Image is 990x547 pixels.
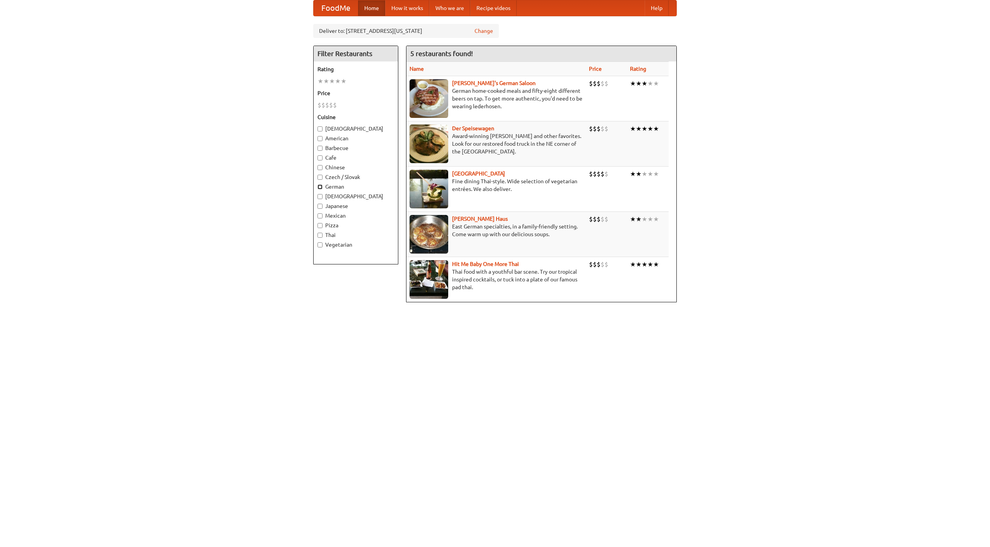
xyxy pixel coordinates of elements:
input: [DEMOGRAPHIC_DATA] [317,126,323,131]
div: Deliver to: [STREET_ADDRESS][US_STATE] [313,24,499,38]
li: $ [593,170,597,178]
img: babythai.jpg [410,260,448,299]
p: Award-winning [PERSON_NAME] and other favorites. Look for our restored food truck in the NE corne... [410,132,583,155]
label: Pizza [317,222,394,229]
a: Who we are [429,0,470,16]
li: $ [321,101,325,109]
p: Fine dining Thai-style. Wide selection of vegetarian entrées. We also deliver. [410,177,583,193]
a: How it works [385,0,429,16]
li: $ [601,260,604,269]
label: German [317,183,394,191]
li: $ [589,215,593,223]
a: Price [589,66,602,72]
p: East German specialties, in a family-friendly setting. Come warm up with our delicious soups. [410,223,583,238]
li: $ [325,101,329,109]
a: Help [645,0,669,16]
input: Japanese [317,204,323,209]
label: Japanese [317,202,394,210]
label: Chinese [317,164,394,171]
a: Rating [630,66,646,72]
li: ★ [636,260,642,269]
li: ★ [630,170,636,178]
label: Cafe [317,154,394,162]
h5: Price [317,89,394,97]
li: ★ [642,260,647,269]
li: $ [604,170,608,178]
li: $ [317,101,321,109]
li: $ [597,79,601,88]
li: ★ [636,215,642,223]
li: $ [597,215,601,223]
li: $ [589,260,593,269]
li: ★ [335,77,341,85]
a: Name [410,66,424,72]
li: ★ [341,77,346,85]
b: Hit Me Baby One More Thai [452,261,519,267]
li: ★ [653,260,659,269]
input: Mexican [317,213,323,218]
li: $ [604,124,608,133]
li: ★ [642,79,647,88]
a: FoodMe [314,0,358,16]
li: $ [589,170,593,178]
li: $ [601,124,604,133]
input: [DEMOGRAPHIC_DATA] [317,194,323,199]
input: Vegetarian [317,242,323,247]
li: ★ [653,170,659,178]
img: satay.jpg [410,170,448,208]
label: Barbecue [317,144,394,152]
a: [PERSON_NAME]'s German Saloon [452,80,536,86]
img: esthers.jpg [410,79,448,118]
li: ★ [647,124,653,133]
li: ★ [642,170,647,178]
a: [GEOGRAPHIC_DATA] [452,170,505,177]
li: ★ [317,77,323,85]
label: [DEMOGRAPHIC_DATA] [317,193,394,200]
li: ★ [630,260,636,269]
li: ★ [653,124,659,133]
label: American [317,135,394,142]
input: Thai [317,233,323,238]
ng-pluralize: 5 restaurants found! [410,50,473,57]
input: Czech / Slovak [317,175,323,180]
img: kohlhaus.jpg [410,215,448,254]
li: ★ [636,170,642,178]
img: speisewagen.jpg [410,124,448,163]
h4: Filter Restaurants [314,46,398,61]
li: $ [589,79,593,88]
li: ★ [647,170,653,178]
a: [PERSON_NAME] Haus [452,216,508,222]
h5: Cuisine [317,113,394,121]
li: $ [604,215,608,223]
li: $ [601,79,604,88]
p: German home-cooked meals and fifty-eight different beers on tap. To get more authentic, you'd nee... [410,87,583,110]
label: Thai [317,231,394,239]
li: ★ [647,79,653,88]
li: $ [601,170,604,178]
li: $ [604,79,608,88]
label: Vegetarian [317,241,394,249]
li: ★ [630,124,636,133]
li: ★ [647,260,653,269]
li: ★ [630,215,636,223]
li: ★ [630,79,636,88]
li: $ [597,124,601,133]
li: ★ [642,215,647,223]
li: ★ [636,79,642,88]
li: ★ [323,77,329,85]
input: American [317,136,323,141]
li: $ [589,124,593,133]
label: Czech / Slovak [317,173,394,181]
input: Cafe [317,155,323,160]
li: ★ [636,124,642,133]
a: Der Speisewagen [452,125,494,131]
label: Mexican [317,212,394,220]
p: Thai food with a youthful bar scene. Try our tropical inspired cocktails, or tuck into a plate of... [410,268,583,291]
a: Home [358,0,385,16]
li: $ [329,101,333,109]
li: ★ [653,215,659,223]
h5: Rating [317,65,394,73]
